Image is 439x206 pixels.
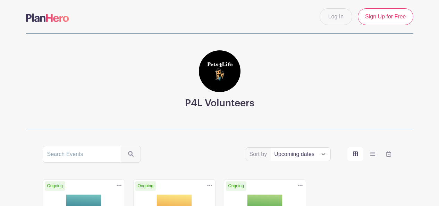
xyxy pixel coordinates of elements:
img: logo-507f7623f17ff9eddc593b1ce0a138ce2505c220e1c5a4e2b4648c50719b7d32.svg [26,14,69,22]
div: order and view [347,147,397,161]
input: Search Events [43,146,121,163]
h3: P4L Volunteers [185,98,254,109]
img: square%20black%20logo%20FB%20profile.jpg [199,50,240,92]
a: Log In [320,8,352,25]
a: Sign Up for Free [358,8,413,25]
label: Sort by [250,150,269,158]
